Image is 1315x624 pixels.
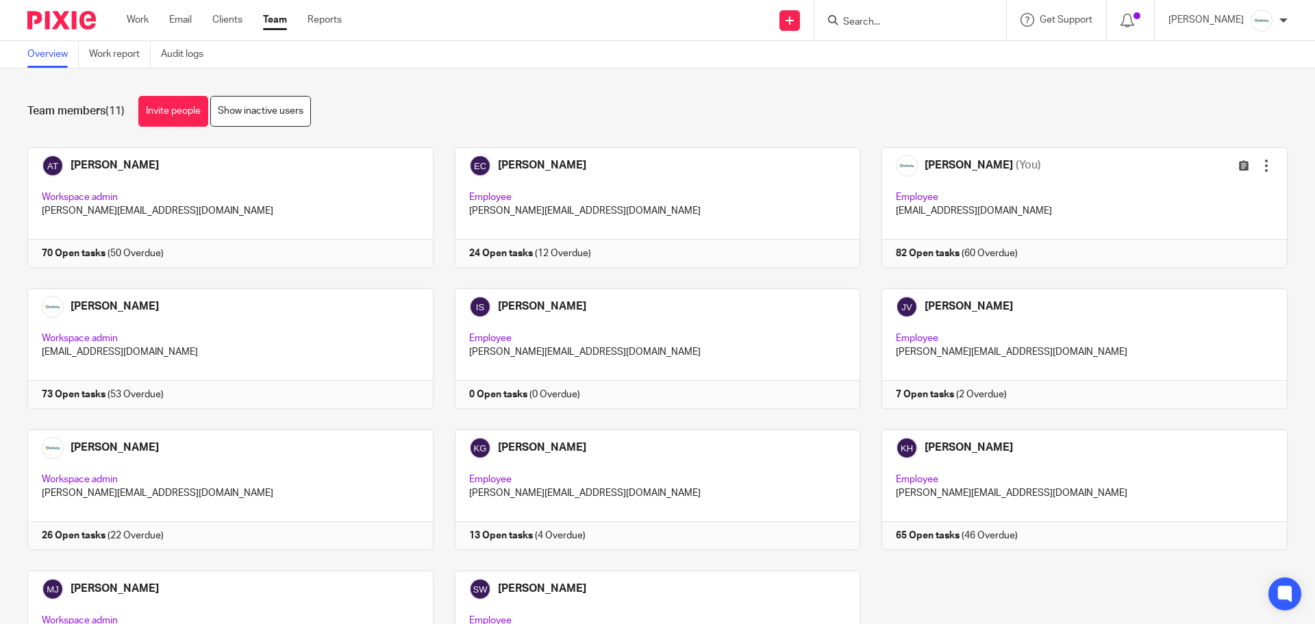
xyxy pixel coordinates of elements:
a: Invite people [138,96,208,127]
a: Audit logs [161,41,214,68]
a: Work [127,13,149,27]
a: Team [263,13,287,27]
img: Infinity%20Logo%20with%20Whitespace%20.png [1251,10,1273,32]
input: Search [842,16,965,29]
a: Reports [308,13,342,27]
img: Pixie [27,11,96,29]
span: Get Support [1040,15,1092,25]
a: Work report [89,41,151,68]
a: Clients [212,13,242,27]
a: Email [169,13,192,27]
p: [PERSON_NAME] [1168,13,1244,27]
span: (11) [105,105,125,116]
h1: Team members [27,104,125,118]
a: Overview [27,41,79,68]
a: Show inactive users [210,96,311,127]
